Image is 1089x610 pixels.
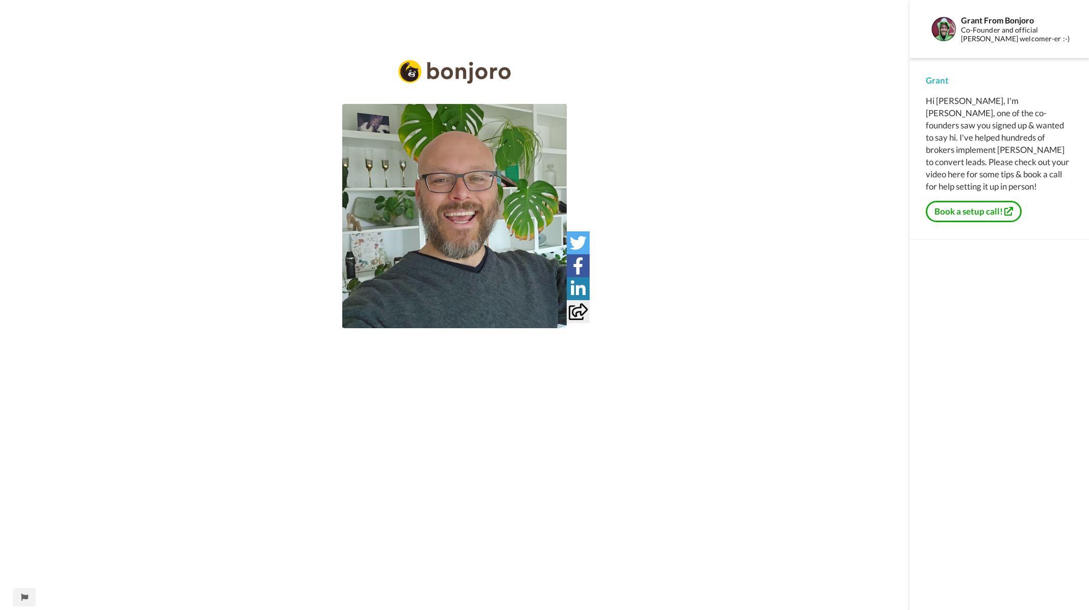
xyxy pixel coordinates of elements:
div: Grant [926,74,1073,87]
img: a768188b-18eb-4232-9943-04e91d867e15-thumb.jpg [342,104,567,328]
div: Hi [PERSON_NAME], I'm [PERSON_NAME], one of the co-founders saw you signed up & wanted to say hi.... [926,95,1073,193]
img: 2a52b69d-e857-4f9a-8984-97bc6eb86c7e [398,60,511,84]
iframe: How to Integrate Bonjoro with Your Tools [273,343,636,547]
a: Book a setup call! [926,201,1022,222]
div: Grant From Bonjoro [961,15,1072,25]
img: Profile Image [931,17,956,41]
div: Co-Founder and official [PERSON_NAME] welcomer-er :-) [961,26,1072,43]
